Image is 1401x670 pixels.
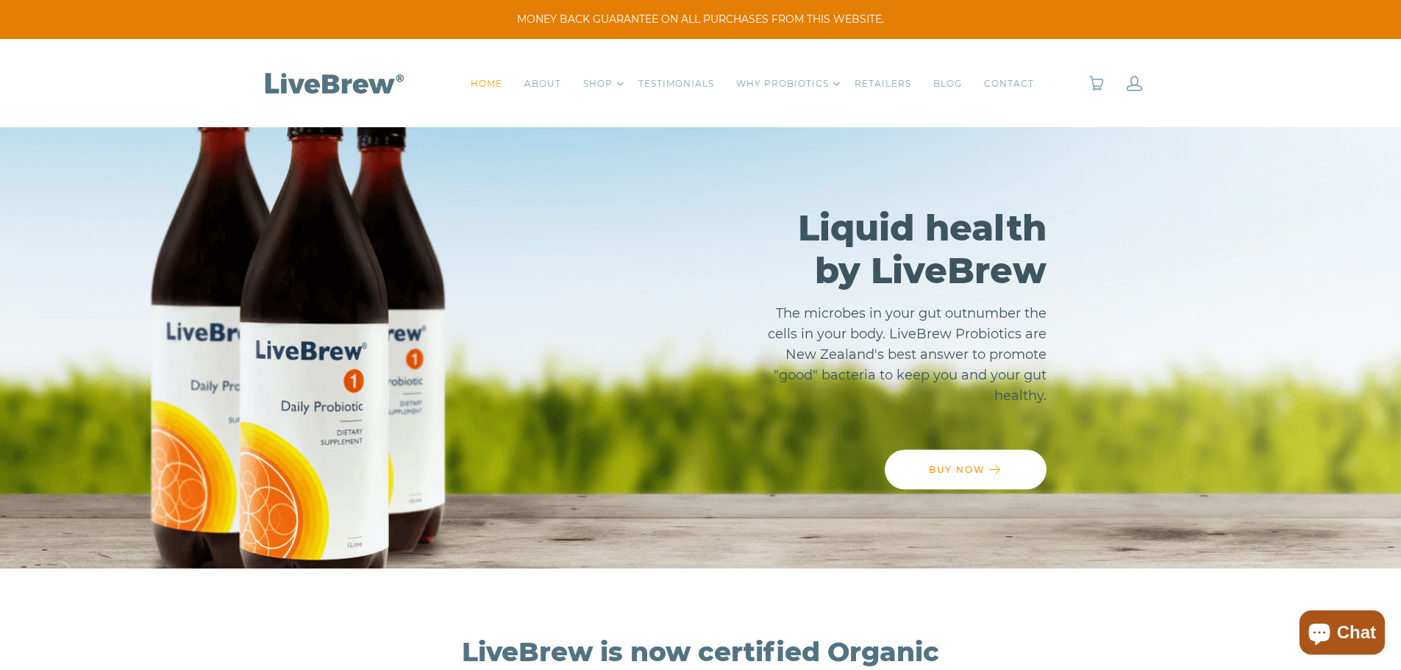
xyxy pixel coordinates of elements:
[933,76,962,91] a: BLOG
[524,76,561,91] a: ABOUT
[753,207,1047,292] h2: Liquid health by LiveBrew
[443,635,958,669] h2: LiveBrew is now certified Organic
[22,12,1379,27] span: MONEY BACK GUARANTEE ON ALL PURCHASES FROM THIS WEBSITE.
[984,76,1034,91] a: CONTACT
[583,76,613,91] a: SHOP
[638,76,714,91] a: TESTIMONIALS
[471,76,502,91] a: HOME
[885,450,1047,490] a: BUY NOW
[753,303,1047,406] p: The microbes in your gut outnumber the cells in your body. LiveBrew Probiotics are New Zealand's ...
[260,70,407,96] img: LiveBrew
[855,76,911,91] a: RETAILERS
[736,76,829,91] a: WHY PROBIOTICS
[929,464,985,475] span: BUY NOW
[1295,610,1389,658] inbox-online-store-chat: Shopify online store chat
